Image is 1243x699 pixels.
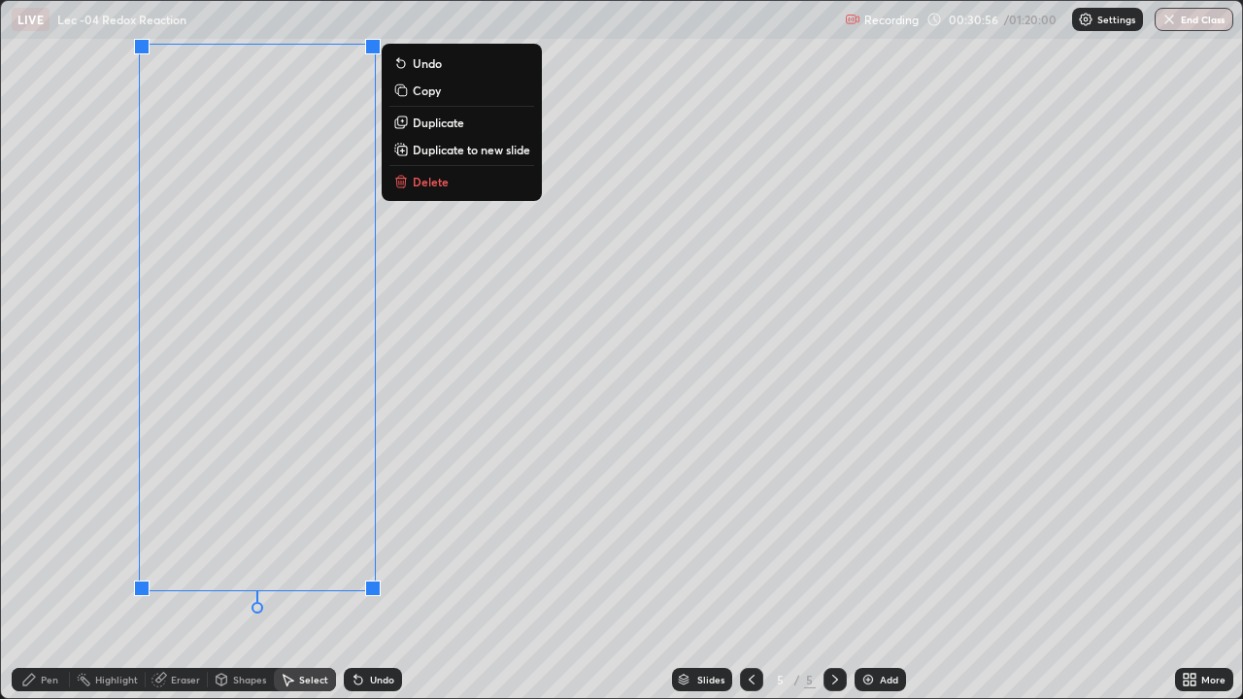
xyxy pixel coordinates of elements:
[57,12,186,27] p: Lec -04 Redox Reaction
[389,111,534,134] button: Duplicate
[171,675,200,684] div: Eraser
[41,675,58,684] div: Pen
[864,13,919,27] p: Recording
[17,12,44,27] p: LIVE
[413,83,441,98] p: Copy
[860,672,876,687] img: add-slide-button
[389,138,534,161] button: Duplicate to new slide
[1201,675,1226,684] div: More
[413,174,449,189] p: Delete
[804,671,816,688] div: 5
[95,675,138,684] div: Highlight
[1078,12,1093,27] img: class-settings-icons
[1161,12,1177,27] img: end-class-cross
[413,142,530,157] p: Duplicate to new slide
[771,674,790,685] div: 5
[389,51,534,75] button: Undo
[880,675,898,684] div: Add
[389,79,534,102] button: Copy
[389,170,534,193] button: Delete
[413,55,442,71] p: Undo
[299,675,328,684] div: Select
[794,674,800,685] div: /
[1097,15,1135,24] p: Settings
[845,12,860,27] img: recording.375f2c34.svg
[697,675,724,684] div: Slides
[413,115,464,130] p: Duplicate
[1155,8,1233,31] button: End Class
[370,675,394,684] div: Undo
[233,675,266,684] div: Shapes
